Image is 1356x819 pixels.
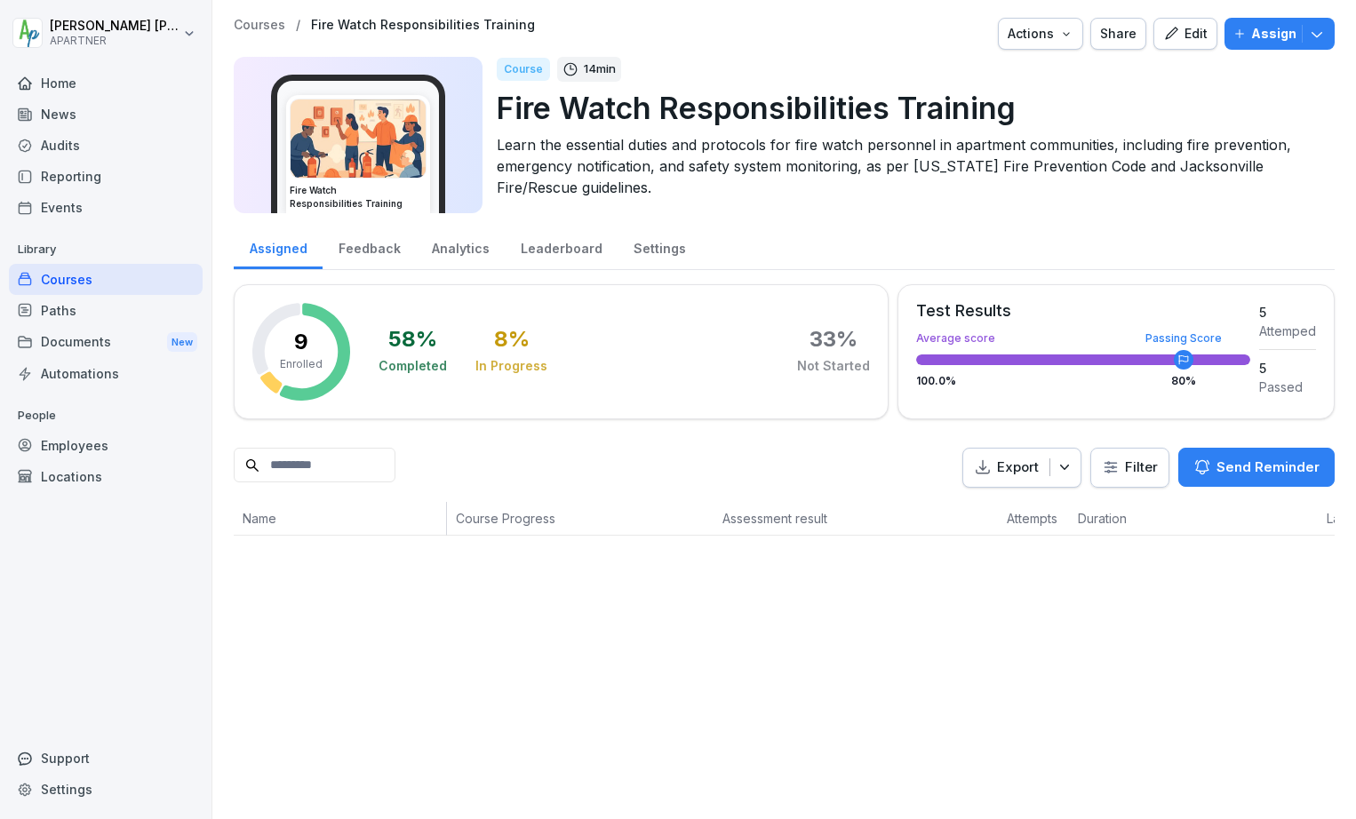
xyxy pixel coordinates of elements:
p: Library [9,235,203,264]
a: Leaderboard [505,224,618,269]
p: Course Progress [456,509,705,528]
p: Send Reminder [1216,457,1320,477]
div: Average score [916,333,1250,344]
button: Send Reminder [1178,448,1335,487]
div: 5 [1259,303,1316,322]
p: Attempts [1007,509,1060,528]
div: In Progress [475,357,547,375]
div: Course [497,58,550,81]
img: h37bjt4bvpoadzwqiwjtfndf.png [291,99,426,178]
p: / [296,18,300,33]
a: Paths [9,295,203,326]
a: Feedback [323,224,416,269]
a: Courses [234,18,285,33]
p: Learn the essential duties and protocols for fire watch personnel in apartment communities, inclu... [497,134,1320,198]
button: Filter [1091,449,1169,487]
div: Documents [9,326,203,359]
div: Passing Score [1145,333,1222,344]
div: Actions [1008,24,1073,44]
a: Automations [9,358,203,389]
div: Filter [1102,458,1158,476]
div: 80 % [1171,376,1196,386]
div: 58 % [388,329,437,350]
p: Assign [1251,24,1296,44]
a: Settings [9,774,203,805]
a: Locations [9,461,203,492]
p: Enrolled [280,356,323,372]
p: 9 [294,331,308,353]
div: 33 % [810,329,857,350]
p: Fire Watch Responsibilities Training [497,85,1320,131]
p: Assessment result [722,509,989,528]
a: Settings [618,224,701,269]
p: Export [997,457,1039,478]
button: Export [962,448,1081,488]
p: APARTNER [50,35,179,47]
div: 100.0 % [916,376,1250,386]
div: Completed [379,357,447,375]
button: Assign [1224,18,1335,50]
p: Name [243,509,437,528]
div: Edit [1163,24,1208,44]
a: Assigned [234,224,323,269]
a: Employees [9,430,203,461]
button: Edit [1153,18,1217,50]
a: Reporting [9,161,203,192]
a: DocumentsNew [9,326,203,359]
p: Duration [1078,509,1149,528]
h3: Fire Watch Responsibilities Training [290,184,427,211]
button: Share [1090,18,1146,50]
div: Passed [1259,378,1316,396]
div: Support [9,743,203,774]
a: Fire Watch Responsibilities Training [311,18,535,33]
a: News [9,99,203,130]
div: 8 % [494,329,530,350]
p: [PERSON_NAME] [PERSON_NAME] [50,19,179,34]
a: Events [9,192,203,223]
div: Not Started [797,357,870,375]
p: 14 min [584,60,616,78]
p: People [9,402,203,430]
div: Test Results [916,303,1250,319]
div: Attemped [1259,322,1316,340]
a: Courses [9,264,203,295]
a: Analytics [416,224,505,269]
div: New [167,332,197,353]
a: Audits [9,130,203,161]
div: 5 [1259,359,1316,378]
button: Actions [998,18,1083,50]
div: Share [1100,24,1137,44]
a: Home [9,68,203,99]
